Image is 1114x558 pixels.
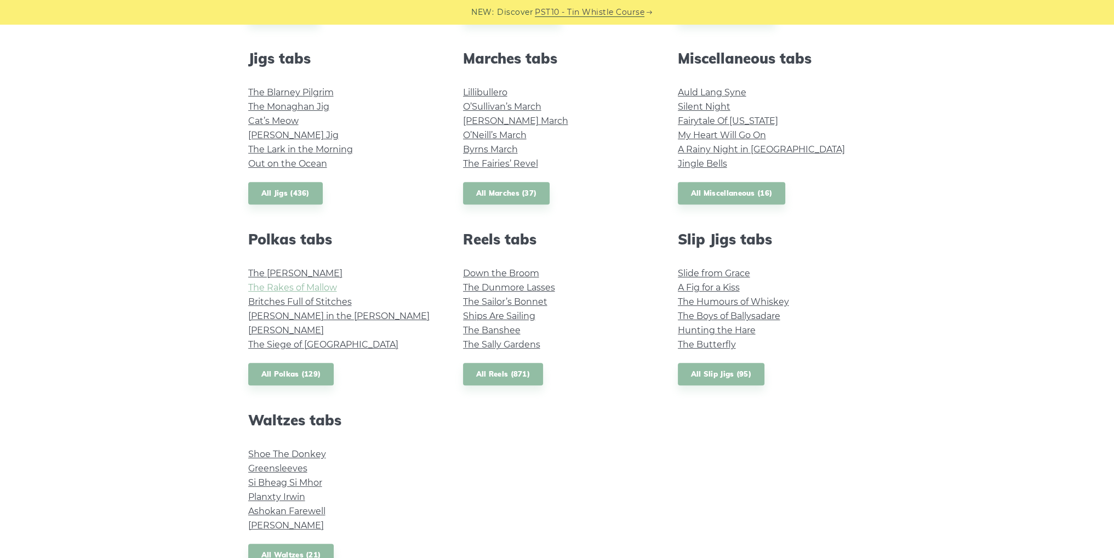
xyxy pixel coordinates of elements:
a: [PERSON_NAME] Jig [248,130,339,140]
a: All Polkas (129) [248,363,334,385]
a: My Heart Will Go On [678,130,766,140]
a: Silent Night [678,101,730,112]
a: Out on the Ocean [248,158,327,169]
a: Ashokan Farewell [248,506,325,516]
a: Hunting the Hare [678,325,756,335]
a: The Lark in the Morning [248,144,353,155]
a: The Rakes of Mallow [248,282,337,293]
a: O’Neill’s March [463,130,527,140]
h2: Polkas tabs [248,231,437,248]
a: The Banshee [463,325,521,335]
a: Slide from Grace [678,268,750,278]
a: The Monaghan Jig [248,101,329,112]
a: Byrns March [463,144,518,155]
a: Fairytale Of [US_STATE] [678,116,778,126]
a: The Dunmore Lasses [463,282,555,293]
a: The Sailor’s Bonnet [463,297,547,307]
a: All Marches (37) [463,182,550,204]
a: [PERSON_NAME] [248,520,324,531]
a: Auld Lang Syne [678,87,746,98]
a: Down the Broom [463,268,539,278]
a: Planxty Irwin [248,492,305,502]
a: Ships Are Sailing [463,311,535,321]
a: Si­ Bheag Si­ Mhor [248,477,322,488]
a: The Siege of [GEOGRAPHIC_DATA] [248,339,398,350]
a: [PERSON_NAME] in the [PERSON_NAME] [248,311,430,321]
a: The Boys of Ballysadare [678,311,780,321]
a: The Fairies’ Revel [463,158,538,169]
a: Lillibullero [463,87,507,98]
a: Cat’s Meow [248,116,299,126]
a: All Slip Jigs (95) [678,363,764,385]
h2: Waltzes tabs [248,412,437,429]
a: A Rainy Night in [GEOGRAPHIC_DATA] [678,144,845,155]
h2: Slip Jigs tabs [678,231,866,248]
a: All Jigs (436) [248,182,323,204]
a: Jingle Bells [678,158,727,169]
a: The Blarney Pilgrim [248,87,334,98]
a: PST10 - Tin Whistle Course [535,6,644,19]
a: Greensleeves [248,463,307,474]
a: All Miscellaneous (16) [678,182,786,204]
a: The Humours of Whiskey [678,297,789,307]
a: The [PERSON_NAME] [248,268,342,278]
a: Britches Full of Stitches [248,297,352,307]
h2: Jigs tabs [248,50,437,67]
a: O’Sullivan’s March [463,101,541,112]
a: The Butterfly [678,339,736,350]
span: Discover [497,6,533,19]
a: Shoe The Donkey [248,449,326,459]
a: [PERSON_NAME] March [463,116,568,126]
a: The Sally Gardens [463,339,540,350]
a: All Reels (871) [463,363,544,385]
span: NEW: [471,6,494,19]
h2: Reels tabs [463,231,652,248]
a: A Fig for a Kiss [678,282,740,293]
h2: Marches tabs [463,50,652,67]
a: [PERSON_NAME] [248,325,324,335]
h2: Miscellaneous tabs [678,50,866,67]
